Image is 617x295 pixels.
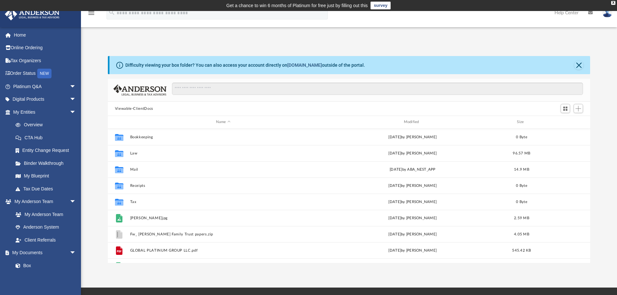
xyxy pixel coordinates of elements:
[130,151,316,155] button: Law
[130,232,316,236] button: Fw_ [PERSON_NAME] Family Trust papers.zip
[516,184,527,187] span: 0 Byte
[602,8,612,17] img: User Pic
[130,184,316,188] button: Receipts
[508,119,534,125] div: Size
[87,12,95,17] a: menu
[574,61,583,70] button: Close
[130,135,316,139] button: Bookkeeping
[125,62,365,69] div: Difficulty viewing your box folder? You can also access your account directly on outside of the p...
[9,170,83,183] a: My Blueprint
[512,248,531,252] span: 545.42 KB
[319,119,506,125] div: Modified
[9,208,79,221] a: My Anderson Team
[9,272,83,285] a: Meeting Minutes
[111,119,127,125] div: id
[319,183,506,188] div: [DATE] by [PERSON_NAME]
[130,200,316,204] button: Tax
[5,106,86,119] a: My Entitiesarrow_drop_down
[319,199,506,205] div: [DATE] by [PERSON_NAME]
[9,221,83,234] a: Anderson System
[87,9,95,17] i: menu
[108,9,115,16] i: search
[514,167,529,171] span: 14.9 MB
[5,67,86,80] a: Order StatusNEW
[115,106,153,112] button: Viewable-ClientDocs
[5,41,86,54] a: Online Ordering
[513,151,530,155] span: 96.57 MB
[130,167,316,172] button: Mail
[37,69,51,78] div: NEW
[9,259,79,272] a: Box
[3,8,62,20] img: Anderson Advisors Platinum Portal
[5,28,86,41] a: Home
[5,80,86,93] a: Platinum Q&Aarrow_drop_down
[226,2,368,9] div: Get a chance to win 6 months of Platinum for free just by filling out this
[516,135,527,139] span: 0 Byte
[172,83,583,95] input: Search files and folders
[319,215,506,221] div: [DATE] by [PERSON_NAME]
[319,247,506,253] div: [DATE] by [PERSON_NAME]
[319,150,506,156] div: [DATE] by [PERSON_NAME]
[9,182,86,195] a: Tax Due Dates
[371,2,391,9] a: survey
[9,119,86,131] a: Overview
[611,1,615,5] div: close
[516,200,527,203] span: 0 Byte
[9,131,86,144] a: CTA Hub
[9,233,83,246] a: Client Referrals
[5,54,86,67] a: Tax Organizers
[561,104,570,113] button: Switch to Grid View
[319,134,506,140] div: [DATE] by [PERSON_NAME]
[537,119,583,125] div: id
[5,93,86,106] a: Digital Productsarrow_drop_down
[130,216,316,220] button: [PERSON_NAME]jpg
[130,248,316,253] button: GLOBAL PLATINUM GROUP LLC.pdf
[5,246,83,259] a: My Documentsarrow_drop_down
[70,80,83,93] span: arrow_drop_down
[70,93,83,106] span: arrow_drop_down
[514,232,529,236] span: 4.05 MB
[70,106,83,119] span: arrow_drop_down
[319,166,506,172] div: [DATE] by ABA_NEST_APP
[70,195,83,209] span: arrow_drop_down
[5,195,83,208] a: My Anderson Teamarrow_drop_down
[319,231,506,237] div: [DATE] by [PERSON_NAME]
[9,157,86,170] a: Binder Walkthrough
[9,144,86,157] a: Entity Change Request
[70,246,83,260] span: arrow_drop_down
[108,129,590,263] div: grid
[130,119,316,125] div: Name
[574,104,583,113] button: Add
[514,216,529,220] span: 2.59 MB
[287,62,322,68] a: [DOMAIN_NAME]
